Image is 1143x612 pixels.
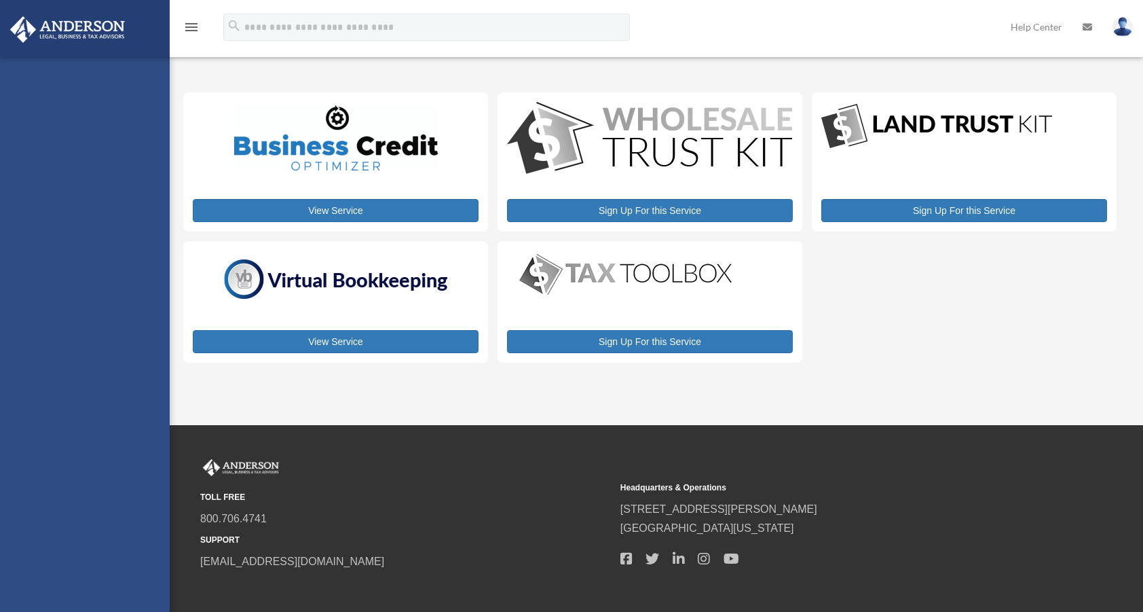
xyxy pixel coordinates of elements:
[620,522,794,534] a: [GEOGRAPHIC_DATA][US_STATE]
[821,102,1052,151] img: LandTrust_lgo-1.jpg
[507,330,793,353] a: Sign Up For this Service
[821,199,1107,222] a: Sign Up For this Service
[507,199,793,222] a: Sign Up For this Service
[193,199,479,222] a: View Service
[227,18,242,33] i: search
[620,503,817,515] a: [STREET_ADDRESS][PERSON_NAME]
[1112,17,1133,37] img: User Pic
[620,481,1031,495] small: Headquarters & Operations
[183,24,200,35] a: menu
[200,490,611,505] small: TOLL FREE
[507,102,792,177] img: WS-Trust-Kit-lgo-1.jpg
[6,16,129,43] img: Anderson Advisors Platinum Portal
[200,513,267,524] a: 800.706.4741
[200,533,611,547] small: SUPPORT
[183,19,200,35] i: menu
[200,459,282,477] img: Anderson Advisors Platinum Portal
[193,330,479,353] a: View Service
[200,556,384,567] a: [EMAIL_ADDRESS][DOMAIN_NAME]
[507,251,745,298] img: taxtoolbox_new-1.webp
